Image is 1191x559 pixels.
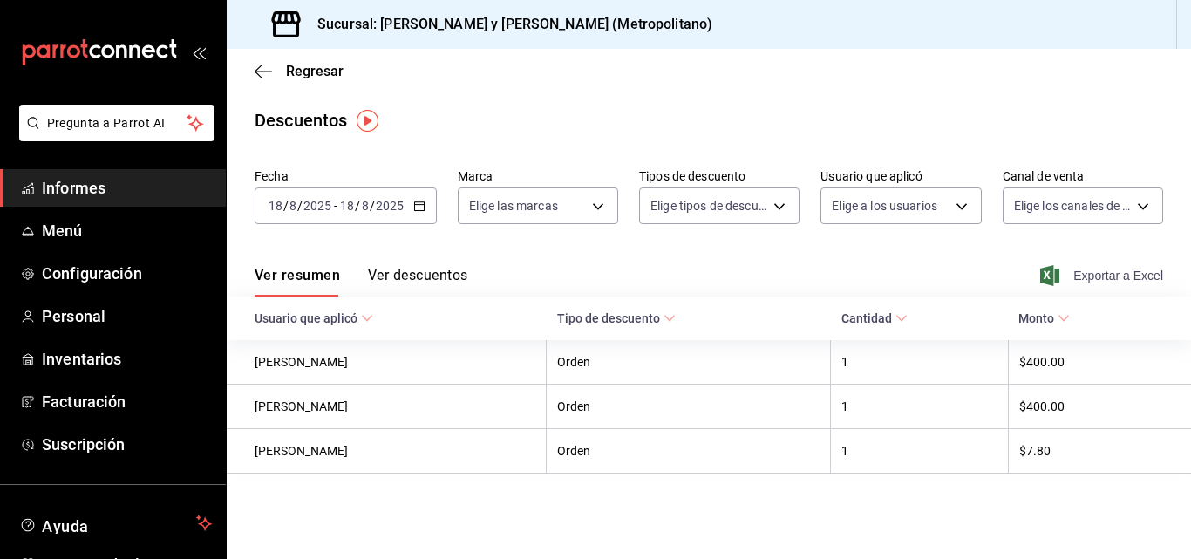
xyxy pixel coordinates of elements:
img: Marcador de información sobre herramientas [357,110,378,132]
font: 1 [841,400,848,414]
font: Facturación [42,392,126,411]
font: Tipo de descuento [557,312,660,326]
font: [PERSON_NAME] [255,445,348,459]
font: Descuentos [255,110,347,131]
span: Monto [1018,310,1070,325]
span: Tipo de descuento [557,310,676,325]
div: pestañas de navegación [255,266,467,297]
font: - [334,199,337,213]
font: Elige las marcas [469,199,558,213]
input: ---- [303,199,332,213]
input: -- [361,199,370,213]
font: Tipos de descuento [639,169,745,183]
font: Marca [458,169,493,183]
font: Elige los canales de venta [1014,199,1154,213]
font: Sucursal: [PERSON_NAME] y [PERSON_NAME] (Metropolitano) [317,16,712,32]
font: / [355,199,360,213]
button: abrir_cajón_menú [192,45,206,59]
font: Cantidad [841,312,892,326]
font: Orden [557,445,590,459]
font: Ver resumen [255,267,340,283]
font: Ver descuentos [368,267,467,283]
font: [PERSON_NAME] [255,400,348,414]
font: Usuario que aplicó [820,169,922,183]
font: Menú [42,222,83,240]
font: 1 [841,445,848,459]
input: -- [268,199,283,213]
font: Canal de venta [1003,169,1085,183]
font: Orden [557,400,590,414]
font: Personal [42,307,105,325]
button: Exportar a Excel [1044,265,1163,286]
font: 1 [841,356,848,370]
font: Orden [557,356,590,370]
font: Pregunta a Parrot AI [47,116,166,130]
input: -- [289,199,297,213]
font: Usuario que aplicó [255,312,357,326]
font: Elige a los usuarios [832,199,937,213]
font: Suscripción [42,435,125,453]
font: Elige tipos de descuento [650,199,783,213]
button: Pregunta a Parrot AI [19,105,214,141]
font: Fecha [255,169,289,183]
a: Pregunta a Parrot AI [12,126,214,145]
font: Ayuda [42,517,89,535]
font: / [283,199,289,213]
font: $400.00 [1019,356,1065,370]
font: Regresar [286,63,344,79]
font: [PERSON_NAME] [255,356,348,370]
font: Monto [1018,312,1054,326]
font: Exportar a Excel [1073,269,1163,283]
font: $7.80 [1019,445,1051,459]
font: $400.00 [1019,400,1065,414]
span: Usuario que aplicó [255,310,373,325]
input: ---- [375,199,405,213]
button: Regresar [255,63,344,79]
font: / [297,199,303,213]
font: Inventarios [42,350,121,368]
font: / [370,199,375,213]
input: -- [339,199,355,213]
font: Informes [42,179,105,197]
font: Configuración [42,264,142,283]
span: Cantidad [841,310,908,325]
